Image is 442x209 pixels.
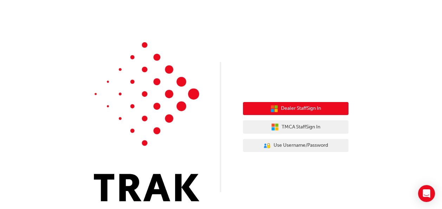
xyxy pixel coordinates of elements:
[243,102,348,115] button: Dealer StaffSign In
[94,42,199,201] img: Trak
[243,139,348,152] button: Use Username/Password
[418,185,435,202] div: Open Intercom Messenger
[282,123,320,131] span: TMCA Staff Sign In
[274,141,328,150] span: Use Username/Password
[281,104,321,113] span: Dealer Staff Sign In
[243,120,348,134] button: TMCA StaffSign In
